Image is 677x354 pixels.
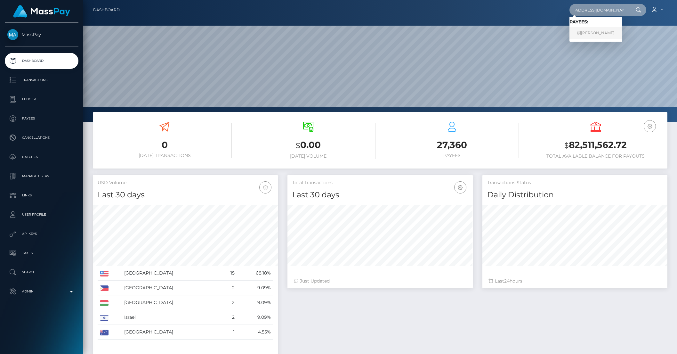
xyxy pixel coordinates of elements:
[7,75,76,85] p: Transactions
[294,278,466,284] div: Just Updated
[5,207,78,223] a: User Profile
[7,29,18,40] img: MassPay
[122,266,221,281] td: [GEOGRAPHIC_DATA]
[7,191,76,200] p: Links
[5,149,78,165] a: Batches
[122,295,221,310] td: [GEOGRAPHIC_DATA]
[489,278,661,284] div: Last hours
[98,139,232,151] h3: 0
[5,72,78,88] a: Transactions
[296,141,300,150] small: $
[7,133,76,143] p: Cancellations
[237,281,273,295] td: 9.09%
[7,114,76,123] p: Payees
[100,271,109,276] img: US.png
[98,189,273,201] h4: Last 30 days
[569,27,622,39] a: 樹[PERSON_NAME]
[237,310,273,325] td: 9.09%
[569,19,622,25] h6: Payees:
[7,171,76,181] p: Manage Users
[528,153,663,159] h6: Total Available Balance for Payouts
[5,187,78,203] a: Links
[5,264,78,280] a: Search
[100,315,109,321] img: IL.png
[221,266,237,281] td: 15
[100,330,109,335] img: AU.png
[221,295,237,310] td: 2
[7,152,76,162] p: Batches
[7,210,76,219] p: User Profile
[100,285,109,291] img: PH.png
[5,168,78,184] a: Manage Users
[504,278,510,284] span: 24
[5,53,78,69] a: Dashboard
[5,245,78,261] a: Taxes
[487,180,663,186] h5: Transactions Status
[528,139,663,152] h3: 82,511,562.72
[221,325,237,340] td: 1
[487,189,663,201] h4: Daily Distribution
[385,153,519,158] h6: Payees
[241,153,375,159] h6: [DATE] Volume
[98,180,273,186] h5: USD Volume
[569,4,630,16] input: Search...
[98,153,232,158] h6: [DATE] Transactions
[5,32,78,37] span: MassPay
[5,226,78,242] a: API Keys
[237,295,273,310] td: 9.09%
[122,310,221,325] td: Israel
[237,266,273,281] td: 68.18%
[7,56,76,66] p: Dashboard
[100,300,109,306] img: HU.png
[7,248,76,258] p: Taxes
[5,284,78,300] a: Admin
[237,325,273,340] td: 4.55%
[221,310,237,325] td: 2
[93,3,120,17] a: Dashboard
[5,91,78,107] a: Ledger
[385,139,519,151] h3: 27,360
[221,281,237,295] td: 2
[292,189,468,201] h4: Last 30 days
[13,5,70,18] img: MassPay Logo
[7,268,76,277] p: Search
[7,95,76,104] p: Ledger
[292,180,468,186] h5: Total Transactions
[7,229,76,239] p: API Keys
[5,111,78,127] a: Payees
[122,325,221,340] td: [GEOGRAPHIC_DATA]
[7,287,76,296] p: Admin
[5,130,78,146] a: Cancellations
[122,281,221,295] td: [GEOGRAPHIC_DATA]
[564,141,569,150] small: $
[241,139,375,152] h3: 0.00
